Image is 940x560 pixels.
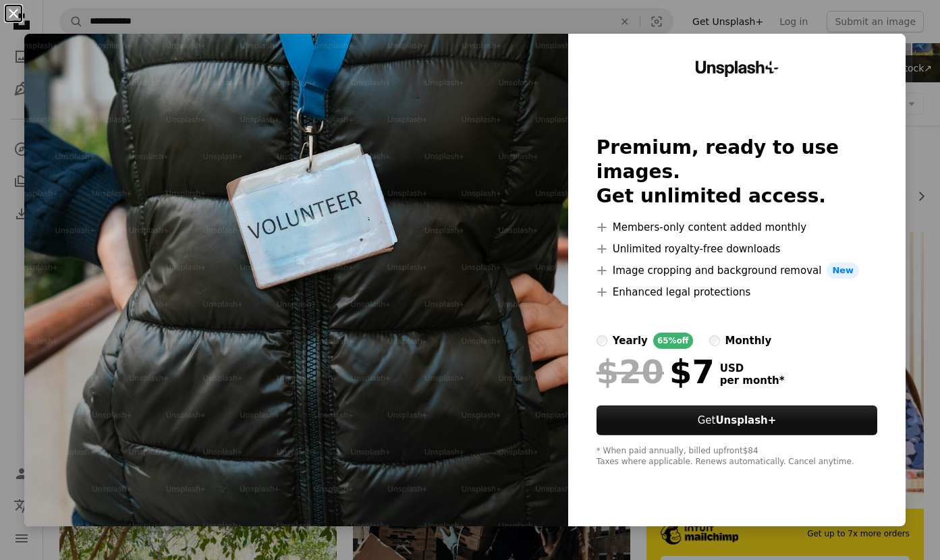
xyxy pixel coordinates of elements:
[613,333,648,349] div: yearly
[597,219,877,235] li: Members-only content added monthly
[597,262,877,279] li: Image cropping and background removal
[725,333,772,349] div: monthly
[597,354,715,389] div: $7
[597,335,607,346] input: yearly65%off
[720,362,785,374] span: USD
[827,262,859,279] span: New
[597,241,877,257] li: Unlimited royalty-free downloads
[597,136,877,208] h2: Premium, ready to use images. Get unlimited access.
[597,446,877,468] div: * When paid annually, billed upfront $84 Taxes where applicable. Renews automatically. Cancel any...
[715,414,776,426] strong: Unsplash+
[653,333,693,349] div: 65% off
[597,405,877,435] button: GetUnsplash+
[597,354,664,389] span: $20
[720,374,785,387] span: per month *
[709,335,720,346] input: monthly
[597,284,877,300] li: Enhanced legal protections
